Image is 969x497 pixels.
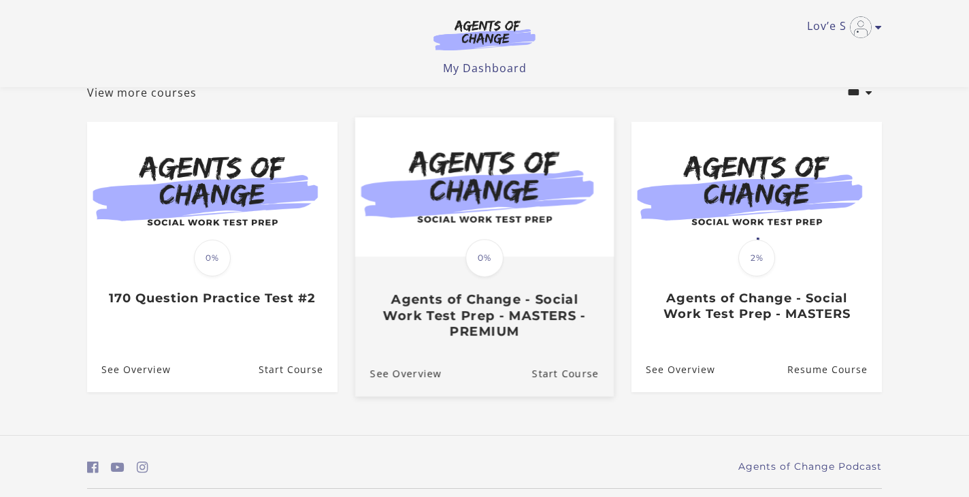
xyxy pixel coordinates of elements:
[194,240,231,276] span: 0%
[443,61,527,76] a: My Dashboard
[111,458,125,477] a: https://www.youtube.com/c/AgentsofChangeTestPrepbyMeaganMitchell (Open in a new window)
[370,291,599,339] h3: Agents of Change - Social Work Test Prep - MASTERS - PREMIUM
[807,16,875,38] a: Toggle menu
[738,460,882,474] a: Agents of Change Podcast
[259,347,338,391] a: 170 Question Practice Test #2: Resume Course
[465,239,504,277] span: 0%
[111,461,125,474] i: https://www.youtube.com/c/AgentsofChangeTestPrepbyMeaganMitchell (Open in a new window)
[419,19,550,50] img: Agents of Change Logo
[87,458,99,477] a: https://www.facebook.com/groups/aswbtestprep (Open in a new window)
[532,350,614,396] a: Agents of Change - Social Work Test Prep - MASTERS - PREMIUM: Resume Course
[137,461,148,474] i: https://www.instagram.com/agentsofchangeprep/ (Open in a new window)
[355,350,442,396] a: Agents of Change - Social Work Test Prep - MASTERS - PREMIUM: See Overview
[87,461,99,474] i: https://www.facebook.com/groups/aswbtestprep (Open in a new window)
[87,347,171,391] a: 170 Question Practice Test #2: See Overview
[738,240,775,276] span: 2%
[137,458,148,477] a: https://www.instagram.com/agentsofchangeprep/ (Open in a new window)
[787,347,882,391] a: Agents of Change - Social Work Test Prep - MASTERS: Resume Course
[87,84,197,101] a: View more courses
[646,291,867,321] h3: Agents of Change - Social Work Test Prep - MASTERS
[101,291,323,306] h3: 170 Question Practice Test #2
[631,347,715,391] a: Agents of Change - Social Work Test Prep - MASTERS: See Overview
